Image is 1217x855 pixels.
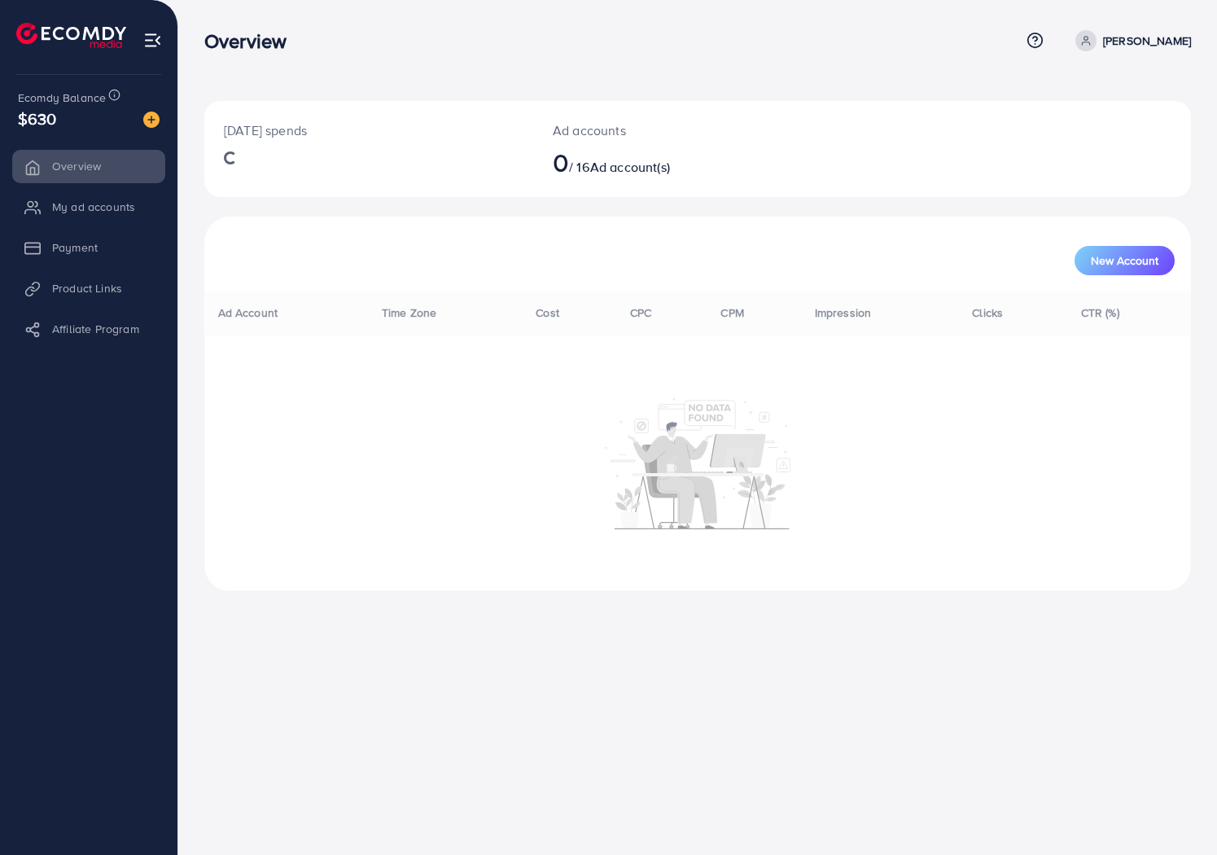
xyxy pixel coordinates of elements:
[1069,30,1191,51] a: [PERSON_NAME]
[18,90,106,106] span: Ecomdy Balance
[553,143,569,181] span: 0
[553,147,760,178] h2: / 16
[1091,255,1158,266] span: New Account
[16,23,126,48] img: logo
[1075,246,1175,275] button: New Account
[143,31,162,50] img: menu
[143,112,160,128] img: image
[18,107,57,130] span: $630
[1103,31,1191,50] p: [PERSON_NAME]
[553,121,760,140] p: Ad accounts
[224,121,514,140] p: [DATE] spends
[590,158,670,176] span: Ad account(s)
[204,29,300,53] h3: Overview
